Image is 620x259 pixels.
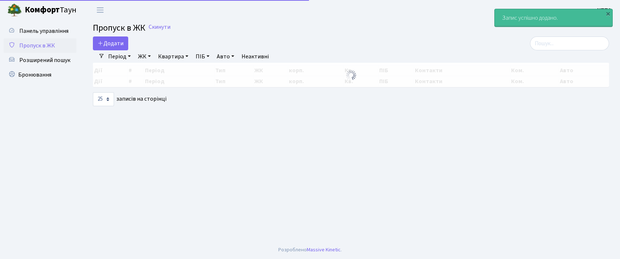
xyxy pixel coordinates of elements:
a: Панель управління [4,24,76,38]
a: ПІБ [193,50,212,63]
a: Massive Kinetic [307,246,341,254]
span: Таун [25,4,76,16]
a: ЖК [135,50,154,63]
b: Комфорт [25,4,60,16]
a: Авто [214,50,237,63]
input: Пошук... [530,36,609,50]
a: Бронювання [4,67,76,82]
a: Додати [93,36,128,50]
a: Скинути [149,24,170,31]
select: записів на сторінці [93,92,114,106]
div: Запис успішно додано. [495,9,612,27]
a: Період [105,50,134,63]
a: Квартира [155,50,191,63]
span: Панель управління [19,27,68,35]
img: logo.png [7,3,22,18]
img: Обробка... [345,69,357,81]
div: × [604,10,612,17]
span: Бронювання [18,71,51,79]
a: Розширений пошук [4,53,76,67]
span: Пропуск в ЖК [19,42,55,50]
span: Пропуск в ЖК [93,22,145,34]
span: Додати [98,39,123,47]
a: Неактивні [239,50,272,63]
span: Розширений пошук [19,56,70,64]
div: Розроблено . [278,246,342,254]
a: КПП2 [597,6,611,15]
b: КПП2 [597,6,611,14]
button: Переключити навігацію [91,4,109,16]
a: Пропуск в ЖК [4,38,76,53]
label: записів на сторінці [93,92,166,106]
